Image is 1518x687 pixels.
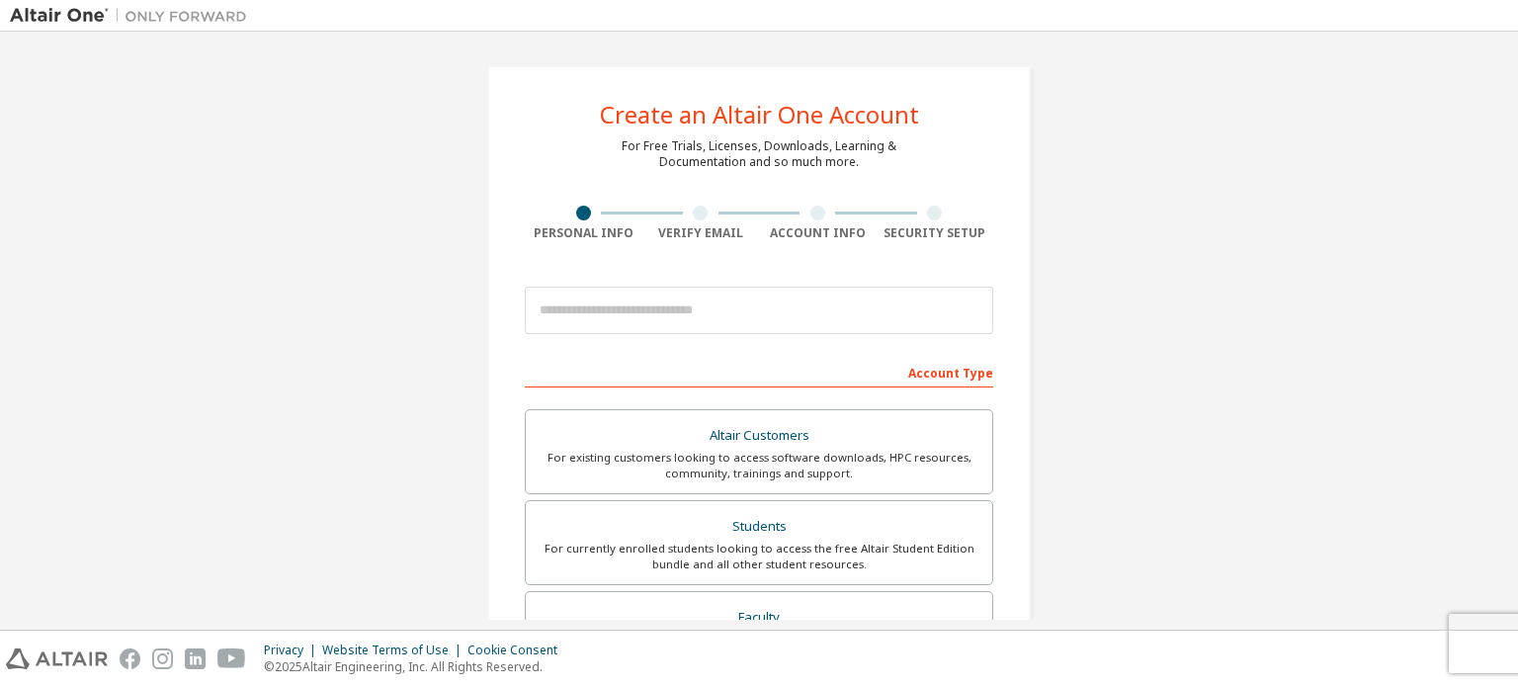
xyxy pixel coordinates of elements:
[538,604,980,632] div: Faculty
[152,648,173,669] img: instagram.svg
[120,648,140,669] img: facebook.svg
[322,643,467,658] div: Website Terms of Use
[525,356,993,387] div: Account Type
[264,658,569,675] p: © 2025 Altair Engineering, Inc. All Rights Reserved.
[538,513,980,541] div: Students
[467,643,569,658] div: Cookie Consent
[538,541,980,572] div: For currently enrolled students looking to access the free Altair Student Edition bundle and all ...
[600,103,919,127] div: Create an Altair One Account
[185,648,206,669] img: linkedin.svg
[525,225,642,241] div: Personal Info
[217,648,246,669] img: youtube.svg
[6,648,108,669] img: altair_logo.svg
[538,450,980,481] div: For existing customers looking to access software downloads, HPC resources, community, trainings ...
[264,643,322,658] div: Privacy
[642,225,760,241] div: Verify Email
[877,225,994,241] div: Security Setup
[622,138,896,170] div: For Free Trials, Licenses, Downloads, Learning & Documentation and so much more.
[759,225,877,241] div: Account Info
[538,422,980,450] div: Altair Customers
[10,6,257,26] img: Altair One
